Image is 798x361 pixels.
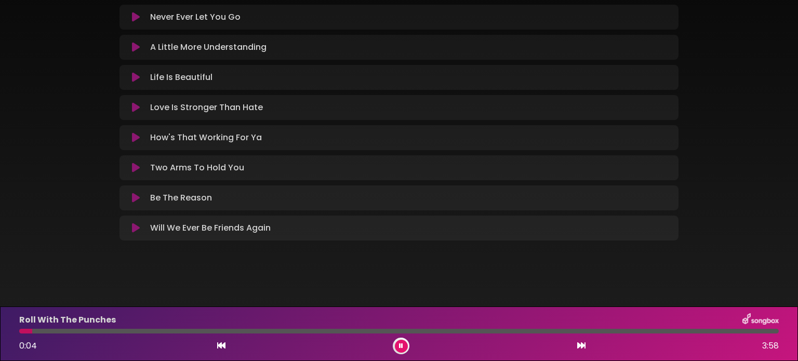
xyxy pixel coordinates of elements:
[150,131,262,144] p: How's That Working For Ya
[150,192,212,204] p: Be The Reason
[150,71,212,84] p: Life Is Beautiful
[150,11,241,23] p: Never Ever Let You Go
[150,101,263,114] p: Love Is Stronger Than Hate
[150,222,271,234] p: Will We Ever Be Friends Again
[150,41,267,54] p: A Little More Understanding
[150,162,244,174] p: Two Arms To Hold You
